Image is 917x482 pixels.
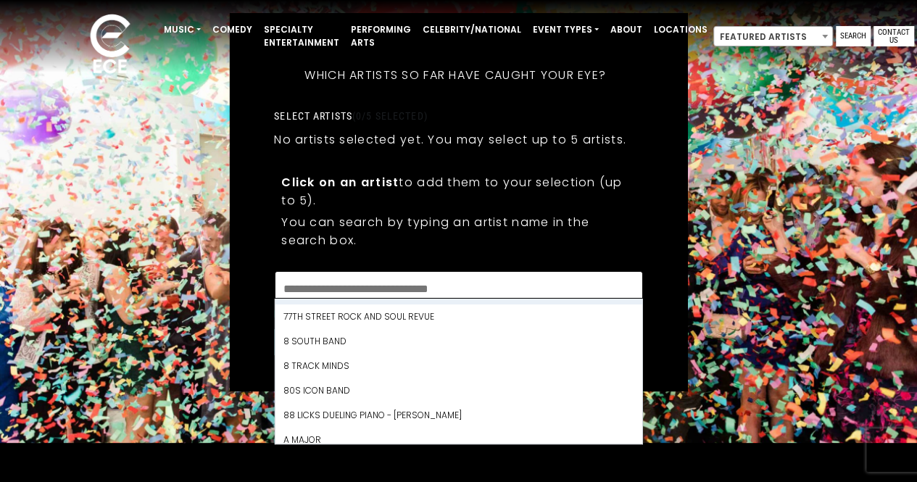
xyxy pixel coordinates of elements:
[275,329,642,354] li: 8 South Band
[275,378,642,403] li: 80s Icon Band
[74,10,146,80] img: ece_new_logo_whitev2-1.png
[281,213,636,249] p: You can search by typing an artist name in the search box.
[527,17,605,42] a: Event Types
[283,281,634,294] textarea: Search
[275,403,642,428] li: 88 Licks Dueling Piano - [PERSON_NAME]
[345,17,417,55] a: Performing Arts
[648,17,713,42] a: Locations
[281,174,399,191] strong: Click on an artist
[274,109,427,122] label: Select artists
[258,17,345,55] a: Specialty Entertainment
[274,130,626,149] p: No artists selected yet. You may select up to 5 artists.
[207,17,258,42] a: Comedy
[275,304,642,329] li: 77th Street Rock and Soul Revue
[714,27,832,47] span: Featured Artists
[158,17,207,42] a: Music
[713,26,833,46] span: Featured Artists
[275,354,642,378] li: 8 Track Minds
[352,110,428,122] span: (0/5 selected)
[605,17,648,42] a: About
[275,428,642,452] li: A Major
[281,173,636,209] p: to add them to your selection (up to 5).
[874,26,914,46] a: Contact Us
[417,17,527,42] a: Celebrity/National
[836,26,871,46] a: Search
